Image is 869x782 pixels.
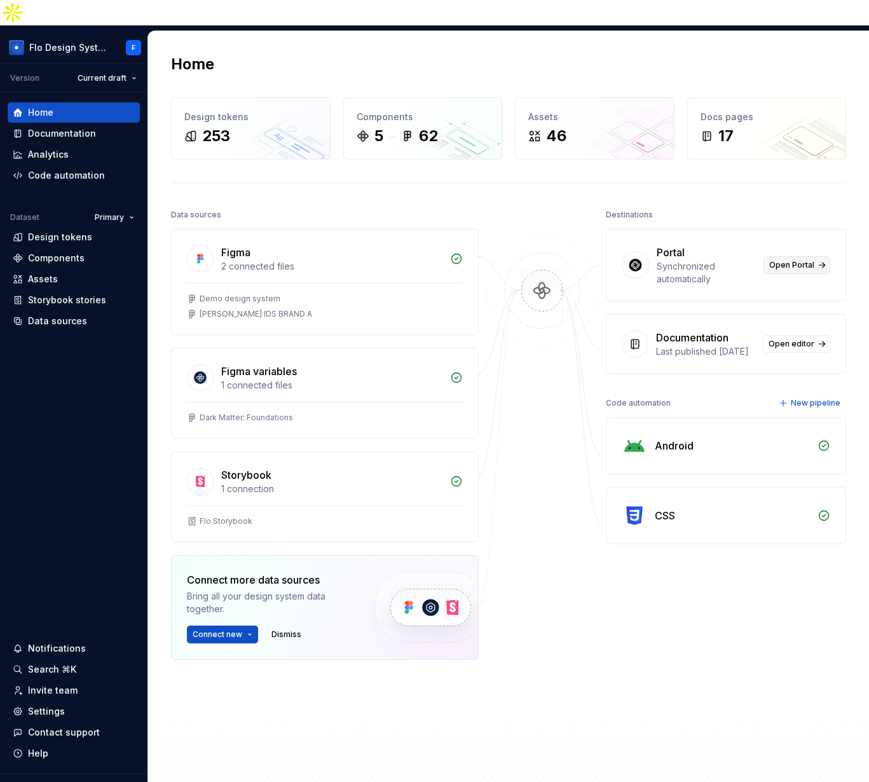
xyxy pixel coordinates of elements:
[221,245,250,260] div: Figma
[8,638,140,659] button: Notifications
[8,743,140,764] button: Help
[8,123,140,144] a: Documentation
[28,747,48,760] div: Help
[28,231,92,244] div: Design tokens
[28,315,87,327] div: Data sources
[184,111,317,123] div: Design tokens
[8,102,140,123] a: Home
[221,364,297,379] div: Figma variables
[657,245,685,260] div: Portal
[8,144,140,165] a: Analytics
[687,97,847,160] a: Docs pages17
[8,227,140,247] a: Design tokens
[655,508,675,523] div: CSS
[8,165,140,186] a: Code automation
[200,309,312,319] div: [PERSON_NAME] IDS BRAND A
[171,229,479,335] a: Figma2 connected filesDemo design system[PERSON_NAME] IDS BRAND A
[95,212,124,223] span: Primary
[8,680,140,701] a: Invite team
[10,212,39,223] div: Dataset
[8,701,140,722] a: Settings
[271,629,301,640] span: Dismiss
[655,438,694,453] div: Android
[357,111,489,123] div: Components
[171,451,479,542] a: Storybook1 connectionFlo Storybook
[200,413,293,423] div: Dark Matter: Foundations
[657,260,756,285] div: Synchronized automatically
[28,106,53,119] div: Home
[28,252,85,264] div: Components
[221,379,442,392] div: 1 connected files
[528,111,661,123] div: Assets
[656,330,729,345] div: Documentation
[28,663,76,676] div: Search ⌘K
[187,590,352,615] div: Bring all your design system data together.
[78,73,127,83] span: Current draft
[606,206,653,224] div: Destinations
[221,260,442,273] div: 2 connected files
[8,269,140,289] a: Assets
[187,572,352,587] div: Connect more data sources
[266,626,307,643] button: Dismiss
[763,256,830,274] a: Open Portal
[606,394,671,412] div: Code automation
[89,209,140,226] button: Primary
[187,626,258,643] button: Connect new
[718,126,734,146] div: 17
[343,97,503,160] a: Components562
[791,398,840,408] span: New pipeline
[29,41,111,54] div: Flo Design System
[775,394,846,412] button: New pipeline
[8,290,140,310] a: Storybook stories
[769,339,814,349] span: Open editor
[200,294,280,304] div: Demo design system
[193,629,242,640] span: Connect new
[419,126,438,146] div: 62
[8,722,140,743] button: Contact support
[28,684,78,697] div: Invite team
[28,169,105,182] div: Code automation
[171,54,214,74] h2: Home
[3,34,145,61] button: Flo Design SystemF
[28,273,58,285] div: Assets
[656,345,755,358] div: Last published [DATE]
[171,348,479,439] a: Figma variables1 connected filesDark Matter: Foundations
[28,127,96,140] div: Documentation
[8,311,140,331] a: Data sources
[28,148,69,161] div: Analytics
[10,73,39,83] div: Version
[546,126,566,146] div: 46
[28,294,106,306] div: Storybook stories
[72,69,142,87] button: Current draft
[202,126,230,146] div: 253
[171,206,221,224] div: Data sources
[701,111,833,123] div: Docs pages
[171,97,331,160] a: Design tokens253
[221,467,271,483] div: Storybook
[28,642,86,655] div: Notifications
[8,248,140,268] a: Components
[9,40,24,55] img: 049812b6-2877-400d-9dc9-987621144c16.png
[221,483,442,495] div: 1 connection
[28,705,65,718] div: Settings
[8,659,140,680] button: Search ⌘K
[374,126,383,146] div: 5
[769,260,814,270] span: Open Portal
[763,335,830,353] a: Open editor
[515,97,674,160] a: Assets46
[28,726,100,739] div: Contact support
[132,43,135,53] div: F
[200,516,252,526] div: Flo Storybook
